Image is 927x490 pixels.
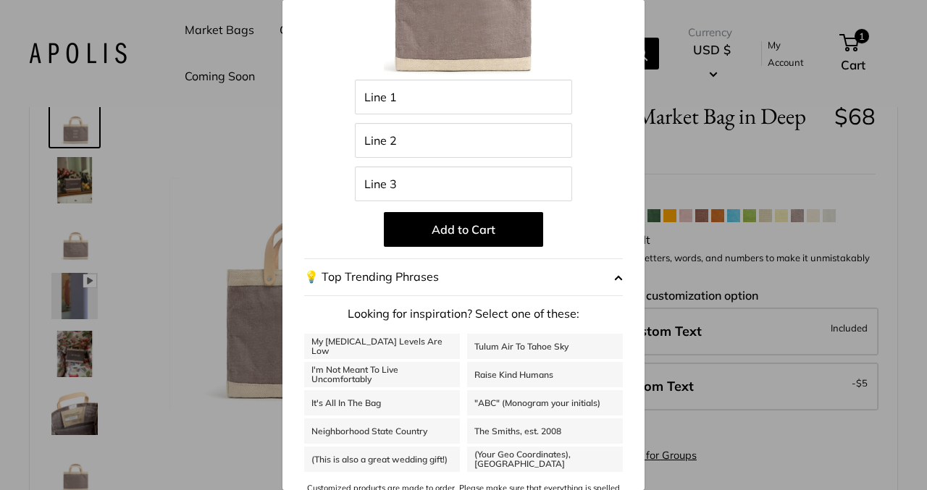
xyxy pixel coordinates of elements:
[304,258,623,296] button: 💡 Top Trending Phrases
[304,447,460,472] a: (This is also a great wedding gift!)
[304,418,460,444] a: Neighborhood State Country
[384,212,543,247] button: Add to Cart
[304,334,460,359] a: My [MEDICAL_DATA] Levels Are Low
[467,334,623,359] a: Tulum Air To Tahoe Sky
[304,390,460,415] a: It's All In The Bag
[467,362,623,387] a: Raise Kind Humans
[12,435,155,478] iframe: Sign Up via Text for Offers
[467,390,623,415] a: "ABC" (Monogram your initials)
[467,447,623,472] a: (Your Geo Coordinates), [GEOGRAPHIC_DATA]
[467,418,623,444] a: The Smiths, est. 2008
[304,362,460,387] a: I'm Not Meant To Live Uncomfortably
[304,303,623,325] p: Looking for inspiration? Select one of these:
